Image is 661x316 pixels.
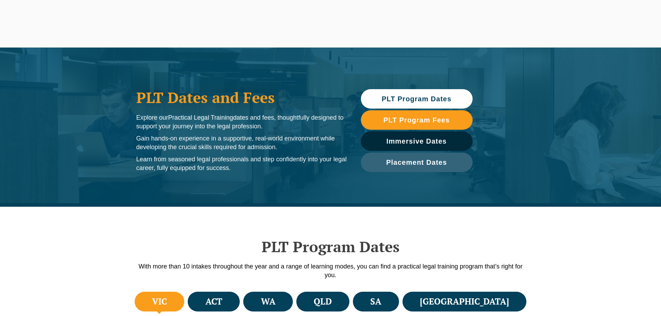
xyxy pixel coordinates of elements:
h4: WA [261,296,276,307]
h4: VIC [152,296,167,307]
span: Practical Legal Training [168,114,233,121]
h2: PLT Program Dates [133,238,528,255]
a: Immersive Dates [361,131,473,151]
h4: [GEOGRAPHIC_DATA] [420,296,509,307]
span: PLT Program Fees [383,117,450,123]
span: PLT Program Dates [382,95,451,102]
span: Immersive Dates [387,138,447,145]
h4: ACT [205,296,222,307]
span: Placement Dates [386,159,447,166]
p: Explore our dates and fees, thoughtfully designed to support your journey into the legal profession. [136,113,347,131]
a: Placement Dates [361,153,473,172]
p: With more than 10 intakes throughout the year and a range of learning modes, you can find a pract... [133,262,528,280]
p: Learn from seasoned legal professionals and step confidently into your legal career, fully equipp... [136,155,347,172]
h4: QLD [314,296,332,307]
h1: PLT Dates and Fees [136,89,347,106]
a: PLT Program Dates [361,89,473,109]
h4: SA [370,296,381,307]
a: PLT Program Fees [361,110,473,130]
p: Gain hands-on experience in a supportive, real-world environment while developing the crucial ski... [136,134,347,152]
